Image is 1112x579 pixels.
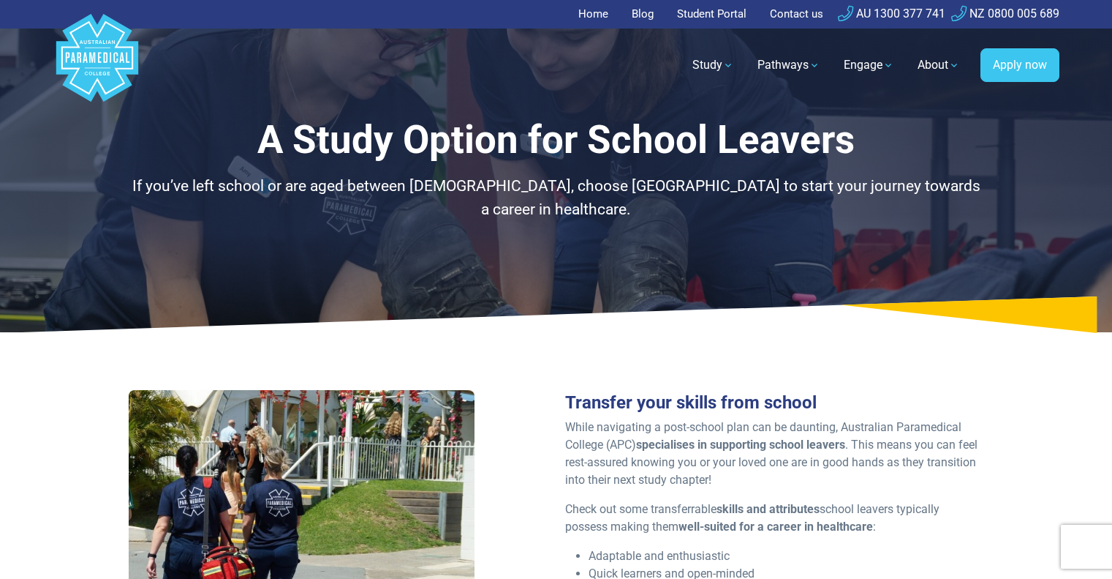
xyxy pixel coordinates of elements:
p: While navigating a post-school plan can be daunting, Australian Paramedical College (APC) . This ... [565,419,984,489]
h3: Transfer your skills from school [565,392,984,414]
a: About [909,45,969,86]
strong: and attributes [746,502,820,516]
a: Pathways [749,45,829,86]
a: Apply now [980,48,1059,82]
strong: well-suited for a career in healthcare [678,520,873,534]
strong: skills [716,502,744,516]
p: Check out some transferrable school leavers typically possess making them : [565,501,984,536]
li: Adaptable and enthusiastic [589,548,984,565]
a: Engage [835,45,903,86]
p: If you’ve left school or are aged between [DEMOGRAPHIC_DATA], choose [GEOGRAPHIC_DATA] to start y... [129,175,984,221]
strong: specialises in supporting school leavers [636,438,845,452]
a: NZ 0800 005 689 [951,7,1059,20]
h1: A Study Option for School Leavers [129,117,984,163]
a: Study [684,45,743,86]
a: AU 1300 377 741 [838,7,945,20]
a: Australian Paramedical College [53,29,141,102]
